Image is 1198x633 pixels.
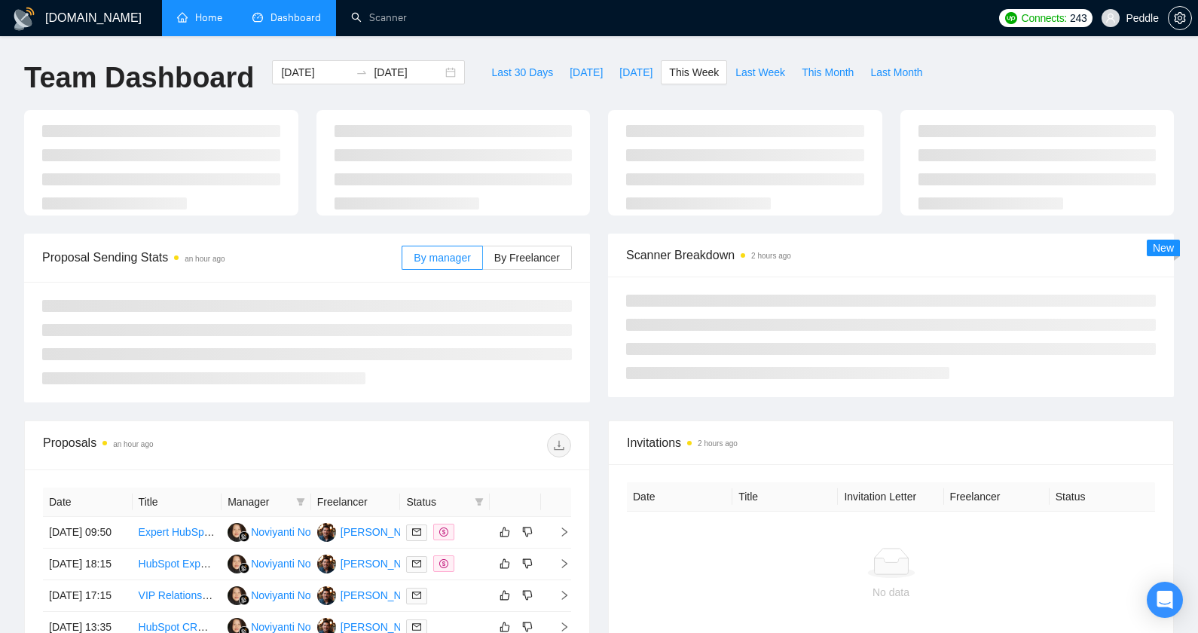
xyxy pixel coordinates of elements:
a: NNNoviyanti Noviyanti [228,620,341,632]
span: to [356,66,368,78]
a: NNNoviyanti Noviyanti [228,589,341,601]
a: NNNoviyanti Noviyanti [228,525,341,537]
span: mail [412,622,421,631]
th: Title [133,488,222,517]
button: dislike [518,586,536,604]
a: VIP Relationship manager (SaaS, B2B) [139,589,322,601]
a: Expert HubSpot Developer for Template and Web System Development [139,526,473,538]
th: Status [1050,482,1155,512]
button: This Week [661,60,727,84]
img: IL [317,555,336,573]
span: Last 30 Days [491,64,553,81]
span: Dashboard [270,11,321,24]
td: [DATE] 09:50 [43,517,133,549]
span: right [547,527,570,537]
span: mail [412,559,421,568]
span: Invitations [627,433,1155,452]
th: Invitation Letter [838,482,943,512]
a: IL[PERSON_NAME] [317,557,427,569]
button: Last 30 Days [483,60,561,84]
span: user [1105,13,1116,23]
span: like [500,526,510,538]
span: Proposal Sending Stats [42,248,402,267]
img: logo [12,7,36,31]
img: NN [228,555,246,573]
th: Title [732,482,838,512]
a: NNNoviyanti Noviyanti [228,557,341,569]
span: By manager [414,252,470,264]
div: Noviyanti Noviyanti [251,555,341,572]
span: filter [293,491,308,513]
th: Freelancer [311,488,401,517]
a: HubSpot Expert for Marketing Automation [139,558,333,570]
div: Noviyanti Noviyanti [251,524,341,540]
span: This Week [669,64,719,81]
a: IL[PERSON_NAME] [317,589,427,601]
td: [DATE] 18:15 [43,549,133,580]
span: Last Month [870,64,922,81]
a: IL[PERSON_NAME] [317,525,427,537]
div: [PERSON_NAME] [341,555,427,572]
time: an hour ago [113,440,153,448]
h1: Team Dashboard [24,60,254,96]
span: Last Week [735,64,785,81]
img: NN [228,523,246,542]
th: Freelancer [944,482,1050,512]
a: searchScanner [351,11,407,24]
img: IL [317,523,336,542]
button: [DATE] [611,60,661,84]
a: homeHome [177,11,222,24]
span: right [547,590,570,601]
span: swap-right [356,66,368,78]
td: [DATE] 17:15 [43,580,133,612]
input: End date [374,64,442,81]
span: Status [406,494,469,510]
button: Last Month [862,60,931,84]
span: This Month [802,64,854,81]
span: filter [472,491,487,513]
span: like [500,558,510,570]
button: [DATE] [561,60,611,84]
span: New [1153,242,1174,254]
time: an hour ago [185,255,225,263]
div: No data [639,584,1143,601]
img: NN [228,586,246,605]
span: filter [296,497,305,506]
span: right [547,622,570,632]
span: dashboard [252,12,263,23]
a: setting [1168,12,1192,24]
span: By Freelancer [494,252,560,264]
img: IL [317,586,336,605]
img: upwork-logo.png [1005,12,1017,24]
th: Date [43,488,133,517]
img: gigradar-bm.png [239,563,249,573]
span: Manager [228,494,290,510]
button: This Month [793,60,862,84]
a: IL[PERSON_NAME] [317,620,427,632]
button: dislike [518,555,536,573]
a: HubSpot CRM Expert for Custom System Setup [139,621,363,633]
time: 2 hours ago [751,252,791,260]
span: mail [412,527,421,537]
td: HubSpot Expert for Marketing Automation [133,549,222,580]
span: 243 [1070,10,1086,26]
input: Start date [281,64,350,81]
span: dislike [522,558,533,570]
span: [DATE] [570,64,603,81]
div: Proposals [43,433,307,457]
button: Last Week [727,60,793,84]
span: filter [475,497,484,506]
span: like [500,621,510,633]
button: setting [1168,6,1192,30]
div: [PERSON_NAME] [341,587,427,604]
td: Expert HubSpot Developer for Template and Web System Development [133,517,222,549]
button: like [496,555,514,573]
span: Scanner Breakdown [626,246,1156,265]
span: Connects: [1022,10,1067,26]
span: right [547,558,570,569]
td: VIP Relationship manager (SaaS, B2B) [133,580,222,612]
span: setting [1169,12,1191,24]
span: like [500,589,510,601]
time: 2 hours ago [698,439,738,448]
button: like [496,523,514,541]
